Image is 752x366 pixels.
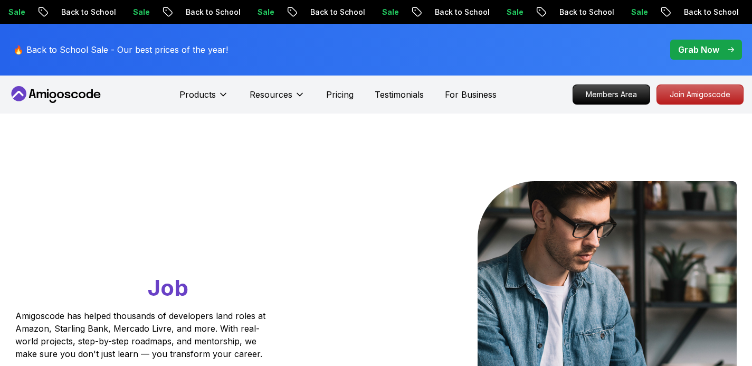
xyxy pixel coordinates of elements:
[657,85,743,104] p: Join Amigoscode
[116,7,149,17] p: Sale
[678,43,719,56] p: Grab Now
[15,309,269,360] p: Amigoscode has helped thousands of developers land roles at Amazon, Starling Bank, Mercado Livre,...
[15,181,306,303] h1: Go From Learning to Hired: Master Java, Spring Boot & Cloud Skills That Get You the
[573,85,650,105] a: Members Area
[148,274,188,301] span: Job
[573,85,650,104] p: Members Area
[13,43,228,56] p: 🔥 Back to School Sale - Our best prices of the year!
[326,88,354,101] a: Pricing
[168,7,240,17] p: Back to School
[656,85,744,105] a: Join Amigoscode
[667,7,738,17] p: Back to School
[445,88,497,101] a: For Business
[240,7,274,17] p: Sale
[250,88,292,101] p: Resources
[250,88,305,109] button: Resources
[365,7,398,17] p: Sale
[293,7,365,17] p: Back to School
[179,88,229,109] button: Products
[489,7,523,17] p: Sale
[417,7,489,17] p: Back to School
[542,7,614,17] p: Back to School
[179,88,216,101] p: Products
[614,7,648,17] p: Sale
[375,88,424,101] a: Testimonials
[44,7,116,17] p: Back to School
